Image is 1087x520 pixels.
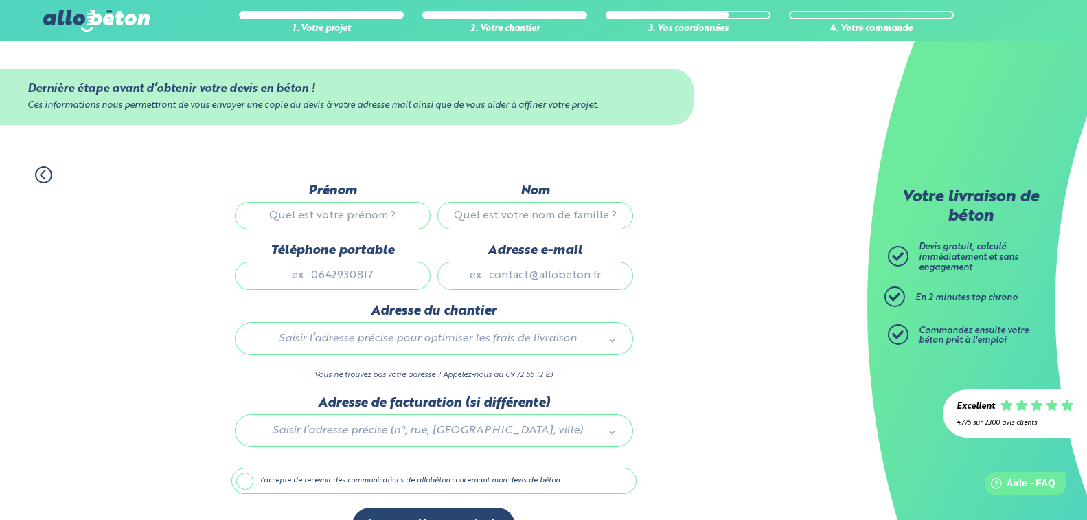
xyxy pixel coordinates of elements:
[235,243,431,258] label: Téléphone portable
[437,243,633,258] label: Adresse e-mail
[239,24,404,34] div: 1. Votre projet
[235,369,633,382] p: Vous ne trouvez pas votre adresse ? Appelez-nous au 09 72 55 12 83
[231,468,637,494] label: J'accepte de recevoir des communications de allobéton concernant mon devis de béton.
[235,202,431,229] input: Quel est votre prénom ?
[789,24,954,34] div: 4. Votre commande
[43,10,149,32] img: allobéton
[255,330,601,348] span: Saisir l’adresse précise pour optimiser les frais de livraison
[235,304,633,319] label: Adresse du chantier
[437,183,633,199] label: Nom
[27,82,666,95] div: Dernière étape avant d’obtenir votre devis en béton !
[249,330,619,348] a: Saisir l’adresse précise pour optimiser les frais de livraison
[27,101,666,111] div: Ces informations nous permettront de vous envoyer une copie du devis à votre adresse mail ainsi q...
[235,183,431,199] label: Prénom
[235,262,431,289] input: ex : 0642930817
[437,262,633,289] input: ex : contact@allobeton.fr
[965,466,1072,505] iframe: Help widget launcher
[422,24,587,34] div: 2. Votre chantier
[437,202,633,229] input: Quel est votre nom de famille ?
[606,24,770,34] div: 3. Vos coordonnées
